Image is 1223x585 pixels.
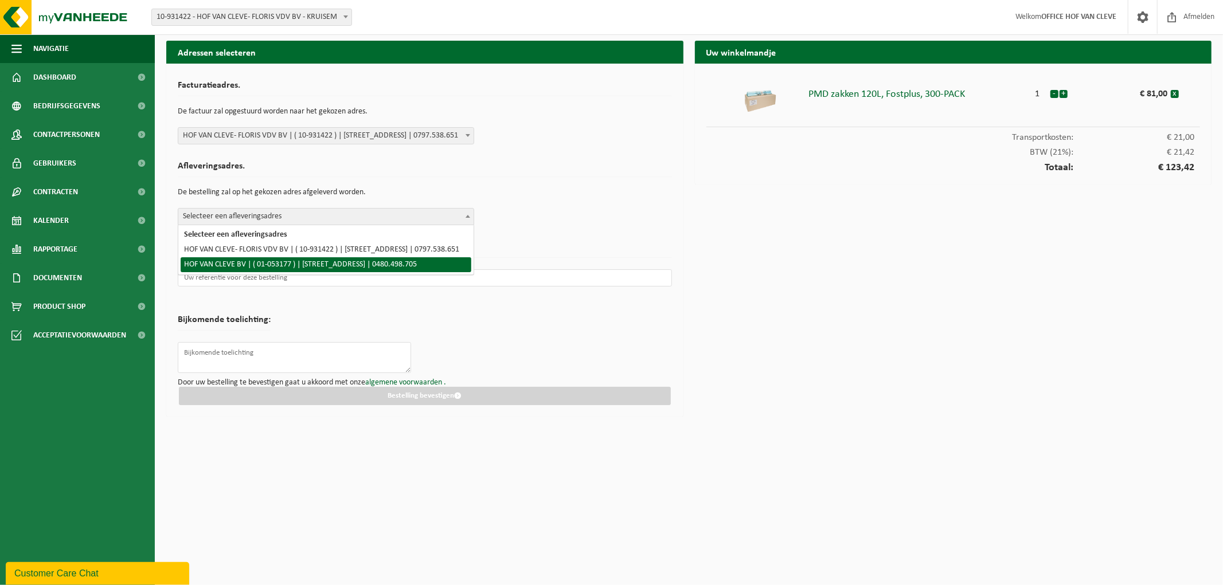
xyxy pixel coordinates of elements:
[33,63,76,92] span: Dashboard
[152,9,351,25] span: 10-931422 - HOF VAN CLEVE- FLORIS VDV BV - KRUISEM
[33,149,76,178] span: Gebruikers
[179,387,671,405] button: Bestelling bevestigen
[33,235,77,264] span: Rapportage
[33,92,100,120] span: Bedrijfsgegevens
[1041,13,1116,21] strong: OFFICE HOF VAN CLEVE
[181,242,471,257] li: HOF VAN CLEVE- FLORIS VDV BV | ( 10-931422 ) | [STREET_ADDRESS] | 0797.538.651
[1074,133,1194,142] span: € 21,00
[178,315,271,331] h2: Bijkomende toelichting:
[1074,148,1194,157] span: € 21,42
[178,183,672,202] p: De bestelling zal op het gekozen adres afgeleverd worden.
[33,206,69,235] span: Kalender
[33,178,78,206] span: Contracten
[706,127,1201,142] div: Transportkosten:
[706,142,1201,157] div: BTW (21%):
[178,379,672,387] p: Door uw bestelling te bevestigen gaat u akkoord met onze
[181,257,471,272] li: HOF VAN CLEVE BV | ( 01-053177 ) | [STREET_ADDRESS] | 0480.498.705
[33,34,69,63] span: Navigatie
[808,84,1026,100] div: PMD zakken 120L, Fostplus, 300-PACK
[695,41,1212,63] h2: Uw winkelmandje
[33,321,126,350] span: Acceptatievoorwaarden
[6,560,192,585] iframe: chat widget
[178,102,672,121] p: De factuur zal opgestuurd worden naar het gekozen adres.
[1171,90,1179,98] button: x
[33,292,85,321] span: Product Shop
[178,208,474,225] span: Selecteer een afleveringsadres
[33,120,100,149] span: Contactpersonen
[178,209,474,225] span: Selecteer een afleveringsadres
[1025,84,1049,99] div: 1
[1098,84,1170,99] div: € 81,00
[1050,90,1058,98] button: -
[178,162,672,177] h2: Afleveringsadres.
[166,41,683,63] h2: Adressen selecteren
[181,227,471,242] li: Selecteer een afleveringsadres
[178,128,474,144] span: HOF VAN CLEVE- FLORIS VDV BV | ( 10-931422 ) | RIEMEGEMSTRAAT 1, 9770 KRUISEM | 0797.538.651
[178,269,672,286] input: Uw referentie voor deze bestelling
[706,157,1201,173] div: Totaal:
[1074,163,1194,173] span: € 123,42
[151,9,352,26] span: 10-931422 - HOF VAN CLEVE- FLORIS VDV BV - KRUISEM
[178,127,474,144] span: HOF VAN CLEVE- FLORIS VDV BV | ( 10-931422 ) | RIEMEGEMSTRAAT 1, 9770 KRUISEM | 0797.538.651
[178,81,672,96] h2: Facturatieadres.
[33,264,82,292] span: Documenten
[365,378,446,387] a: algemene voorwaarden .
[1060,90,1068,98] button: +
[743,84,777,118] img: 01-000497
